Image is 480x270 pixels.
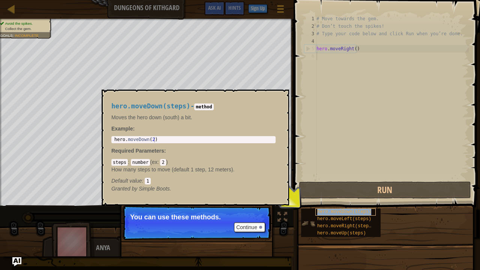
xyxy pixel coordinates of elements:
[145,178,150,184] code: 1
[164,148,166,154] span: :
[12,257,21,266] button: Ask AI
[157,159,160,165] span: :
[111,186,139,192] span: Granted by
[131,159,150,166] code: number
[317,216,371,222] span: hero.moveLeft(steps)
[248,4,267,13] button: Sign Up
[194,103,213,110] code: method
[304,52,316,60] div: 6
[317,223,374,229] span: hero.moveRight(steps)
[304,30,316,37] div: 3
[301,216,315,231] img: portrait.png
[160,159,166,166] code: 2
[5,27,31,31] span: Collect the gem.
[111,159,128,166] code: steps
[111,126,133,132] span: Example
[111,148,164,154] span: Required Parameters
[111,178,142,184] span: Default value
[111,126,135,132] strong: :
[111,102,190,110] span: hero.moveDown(steps)
[208,4,221,11] span: Ask AI
[304,22,316,30] div: 2
[204,1,225,15] button: Ask AI
[304,15,316,22] div: 1
[128,159,131,165] span: :
[15,33,39,37] span: Incomplete
[299,181,471,199] button: Run
[317,209,371,214] span: hero.moveDown(steps)
[111,158,276,184] div: ( )
[5,21,33,25] span: Avoid the spikes.
[13,33,15,37] span: :
[111,103,276,110] h4: -
[111,166,276,173] p: How many steps to move (default 1 step, 12 meters).
[152,159,157,165] span: ex
[304,45,316,52] div: 5
[111,186,171,192] em: Simple Boots.
[228,4,241,11] span: Hints
[304,37,316,45] div: 4
[130,213,263,221] p: You can use these methods.
[271,1,290,19] button: Show game menu
[317,231,366,236] span: hero.moveUp(steps)
[142,178,145,184] span: :
[111,114,276,121] p: Moves the hero down (south) a bit.
[234,222,265,232] button: Continue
